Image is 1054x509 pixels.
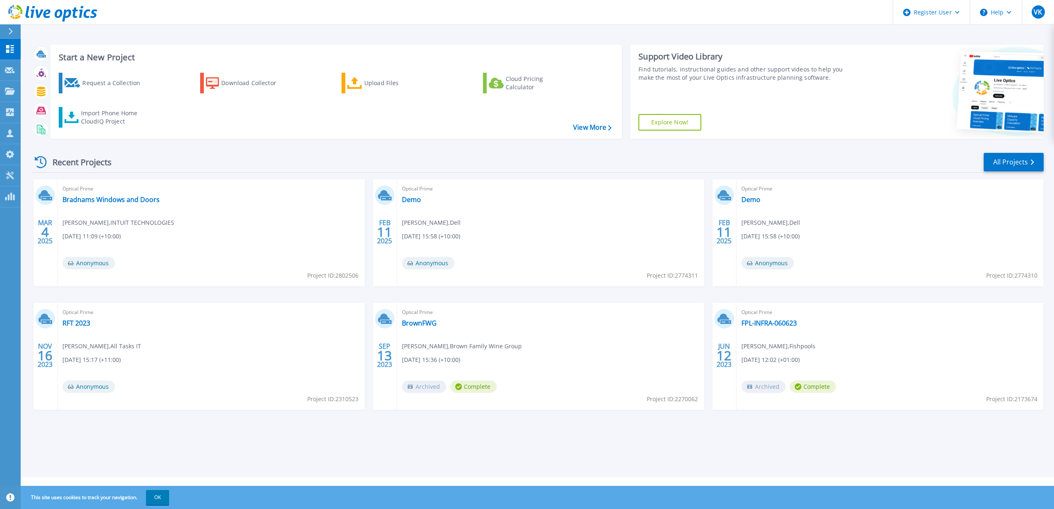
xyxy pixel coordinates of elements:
span: 13 [377,352,392,359]
div: Upload Files [364,75,430,91]
span: [PERSON_NAME] , Brown Family Wine Group [402,342,522,351]
a: View More [573,124,612,131]
span: Complete [790,381,836,393]
span: Project ID: 2310523 [307,395,359,404]
a: FPL-INFRA-060623 [741,319,797,327]
div: Recent Projects [32,152,123,172]
span: 12 [717,352,731,359]
span: Optical Prime [62,308,360,317]
span: Project ID: 2774311 [647,271,698,280]
a: Explore Now! [638,114,701,131]
span: [PERSON_NAME] , All Tasks IT [62,342,141,351]
span: Archived [741,381,786,393]
span: 4 [41,228,49,235]
span: Project ID: 2270062 [647,395,698,404]
a: All Projects [984,153,1044,171]
a: Upload Files [342,73,434,93]
span: [DATE] 15:17 (+11:00) [62,355,121,364]
a: Demo [402,195,421,204]
span: [DATE] 12:02 (+01:00) [741,355,800,364]
span: Project ID: 2173674 [986,395,1037,404]
div: MAR 2025 [37,217,53,247]
span: This site uses cookies to track your navigation. [23,490,169,505]
div: Cloud Pricing Calculator [506,75,572,91]
h3: Start a New Project [59,53,611,62]
span: Optical Prime [741,184,1039,193]
div: NOV 2023 [37,340,53,371]
a: Demo [741,195,760,204]
div: Support Video Library [638,51,852,62]
div: Find tutorials, instructional guides and other support videos to help you make the most of your L... [638,65,852,82]
span: Optical Prime [62,184,360,193]
span: Anonymous [402,257,454,269]
span: [DATE] 15:58 (+10:00) [402,232,460,241]
a: Download Collector [200,73,292,93]
a: RFT 2023 [62,319,90,327]
a: Cloud Pricing Calculator [483,73,575,93]
span: [PERSON_NAME] , Dell [741,218,800,227]
span: Complete [450,381,497,393]
div: Request a Collection [82,75,148,91]
span: Project ID: 2774310 [986,271,1037,280]
a: Request a Collection [59,73,151,93]
span: [PERSON_NAME] , Dell [402,218,461,227]
span: Project ID: 2802506 [307,271,359,280]
span: VK [1034,9,1042,15]
div: SEP 2023 [377,340,392,371]
a: Bradnams Windows and Doors [62,195,160,204]
span: Optical Prime [741,308,1039,317]
span: Archived [402,381,446,393]
span: [DATE] 11:09 (+10:00) [62,232,121,241]
span: [PERSON_NAME] , INTUIT TECHNOLOGIES [62,218,174,227]
div: FEB 2025 [377,217,392,247]
span: [PERSON_NAME] , Fishpools [741,342,815,351]
button: OK [146,490,169,505]
span: 11 [717,228,731,235]
span: Optical Prime [402,308,699,317]
span: [DATE] 15:36 (+10:00) [402,355,460,364]
span: Anonymous [62,257,115,269]
span: Anonymous [62,381,115,393]
span: Optical Prime [402,184,699,193]
div: JUN 2023 [716,340,732,371]
span: 11 [377,228,392,235]
span: [DATE] 15:58 (+10:00) [741,232,800,241]
div: FEB 2025 [716,217,732,247]
span: Anonymous [741,257,794,269]
div: Import Phone Home CloudIQ Project [81,109,146,126]
div: Download Collector [221,75,287,91]
span: 16 [38,352,53,359]
a: BrownFWG [402,319,437,327]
